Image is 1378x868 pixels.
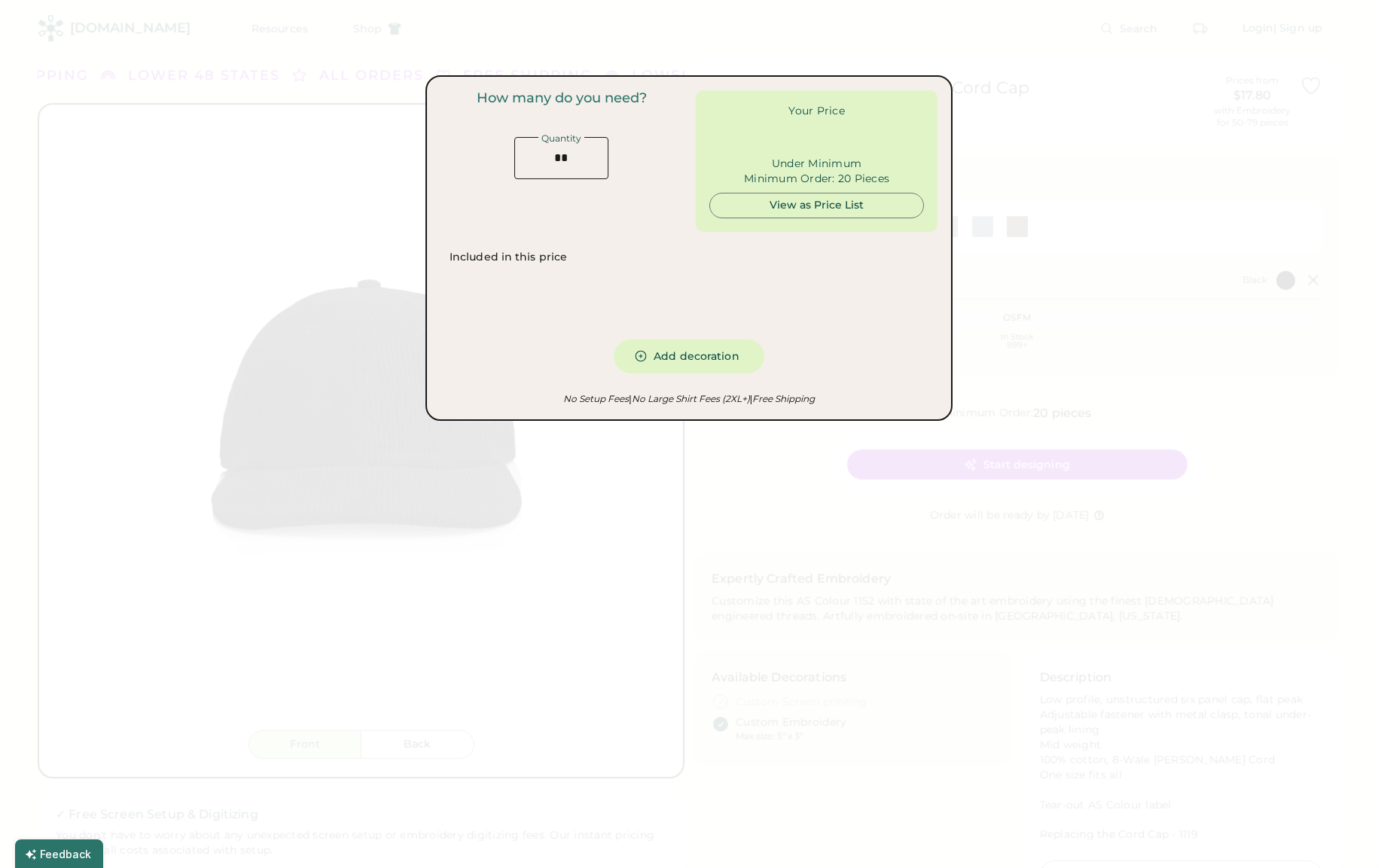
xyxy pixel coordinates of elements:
[477,90,647,107] div: How many do you need?
[614,340,764,373] button: Add decoration
[563,393,629,404] em: No Setup Fees
[788,104,845,119] div: Your Price
[629,393,631,404] font: |
[450,250,567,265] div: Included in this price
[744,157,889,187] div: Under Minimum Minimum Order: 20 Pieces
[750,393,752,404] font: |
[750,393,815,404] em: Free Shipping
[629,393,749,404] em: No Large Shirt Fees (2XL+)
[538,134,584,143] div: Quantity
[722,198,911,213] div: View as Price List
